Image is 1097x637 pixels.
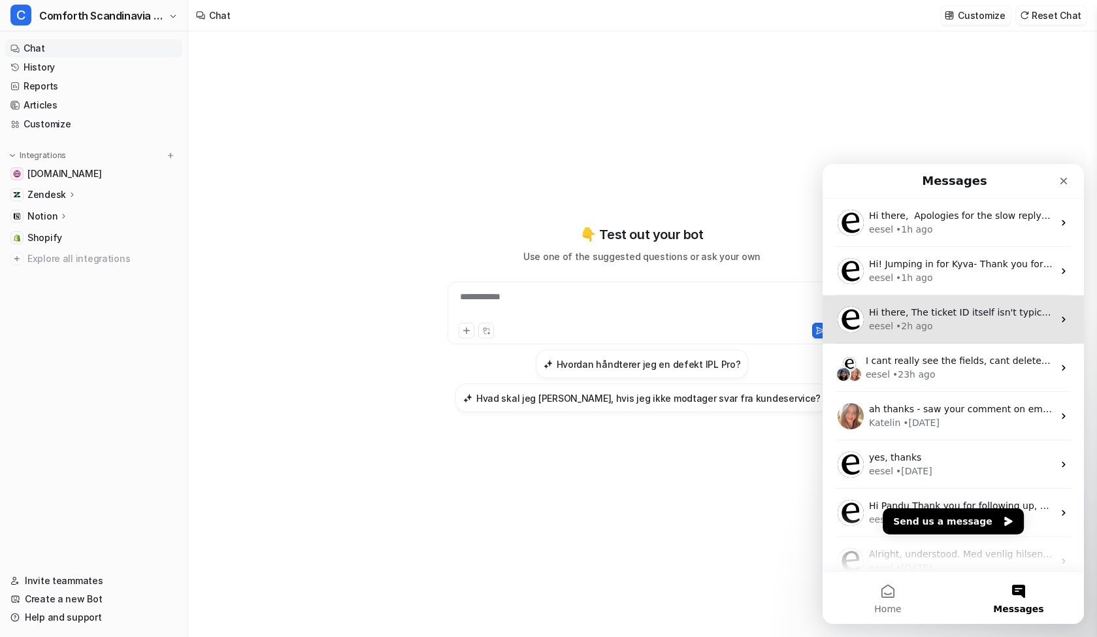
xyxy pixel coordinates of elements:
[5,96,182,114] a: Articles
[544,359,553,369] img: Hvordan håndterer jeg en defekt IPL Pro?
[13,170,21,178] img: comforth.dk
[46,155,71,169] div: eesel
[27,188,66,201] p: Zendesk
[557,357,741,371] h3: Hvordan håndterer jeg en defekt IPL Pro?
[5,229,182,247] a: ShopifyShopify
[5,165,182,183] a: comforth.dk[DOMAIN_NAME]
[945,10,954,20] img: customize
[13,234,21,242] img: Shopify
[5,250,182,268] a: Explore all integrations
[13,212,21,220] img: Notion
[46,240,402,250] span: ah thanks - saw your comment on email and the screen wasnt there. Thanks!
[27,210,57,223] p: Notion
[1020,10,1029,20] img: reset
[19,192,35,208] img: eesel avatar
[131,408,261,460] button: Messages
[523,250,761,263] p: Use one of the suggested questions or ask your own
[46,252,78,266] div: Katelin
[171,440,221,449] span: Messages
[10,252,24,265] img: explore all integrations
[580,225,703,244] p: 👇 Test out your bot
[20,150,66,161] p: Integrations
[5,572,182,590] a: Invite teammates
[5,608,182,627] a: Help and support
[73,397,110,411] div: • [DATE]
[15,239,41,265] img: Profile image for Katelin
[24,203,40,218] img: Katelin avatar
[5,58,182,76] a: History
[73,155,110,169] div: • 2h ago
[80,252,117,266] div: • [DATE]
[27,231,62,244] span: Shopify
[958,8,1005,22] p: Customize
[46,301,71,314] div: eesel
[43,191,532,202] span: I cant really see the fields, cant delete them, cant change them. And I'm not sure how long back ...
[46,336,559,347] span: Hi Pandu Thank you for following up, appreciate it! And nice to know it works now / soon. Wish yo...
[10,5,31,25] span: C
[15,94,41,120] img: Profile image for eesel
[5,77,182,95] a: Reports
[166,151,175,160] img: menu_add.svg
[5,590,182,608] a: Create a new Bot
[46,385,820,395] span: Alright, understood. Med venlig hilsen / Kind regards [PERSON_NAME] | Partner & CMO, AD Client [P...
[73,301,110,314] div: • [DATE]
[5,149,70,162] button: Integrations
[46,288,99,299] span: yes, thanks
[43,204,67,218] div: eesel
[8,151,17,160] img: expand menu
[70,204,112,218] div: • 23h ago
[27,167,101,180] span: [DOMAIN_NAME]
[15,384,41,410] img: Profile image for eesel
[52,440,78,449] span: Home
[823,164,1084,624] iframe: Intercom live chat
[941,6,1010,25] button: Customize
[536,350,749,378] button: Hvordan håndterer jeg en defekt IPL Pro?Hvordan håndterer jeg en defekt IPL Pro?
[73,107,110,121] div: • 1h ago
[73,59,110,73] div: • 1h ago
[39,7,165,25] span: Comforth Scandinavia [GEOGRAPHIC_DATA]
[1016,6,1087,25] button: Reset Chat
[13,191,21,199] img: Zendesk
[15,287,41,314] img: Profile image for eesel
[46,107,71,121] div: eesel
[46,59,71,73] div: eesel
[455,384,828,412] button: Hvad skal jeg gøre, hvis jeg ikke modtager svar fra kundeservice?Hvad skal jeg [PERSON_NAME], hvi...
[476,391,821,405] h3: Hvad skal jeg [PERSON_NAME], hvis jeg ikke modtager svar fra kundeservice?
[46,397,71,411] div: eesel
[46,349,71,363] div: eesel
[60,344,201,370] button: Send us a message
[15,142,41,169] img: Profile image for eesel
[463,393,472,403] img: Hvad skal jeg gøre, hvis jeg ikke modtager svar fra kundeservice?
[27,248,177,269] span: Explore all integrations
[13,203,29,218] img: Amogh avatar
[15,336,41,362] img: Profile image for eesel
[209,8,231,22] div: Chat
[5,115,182,133] a: Customize
[5,39,182,57] a: Chat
